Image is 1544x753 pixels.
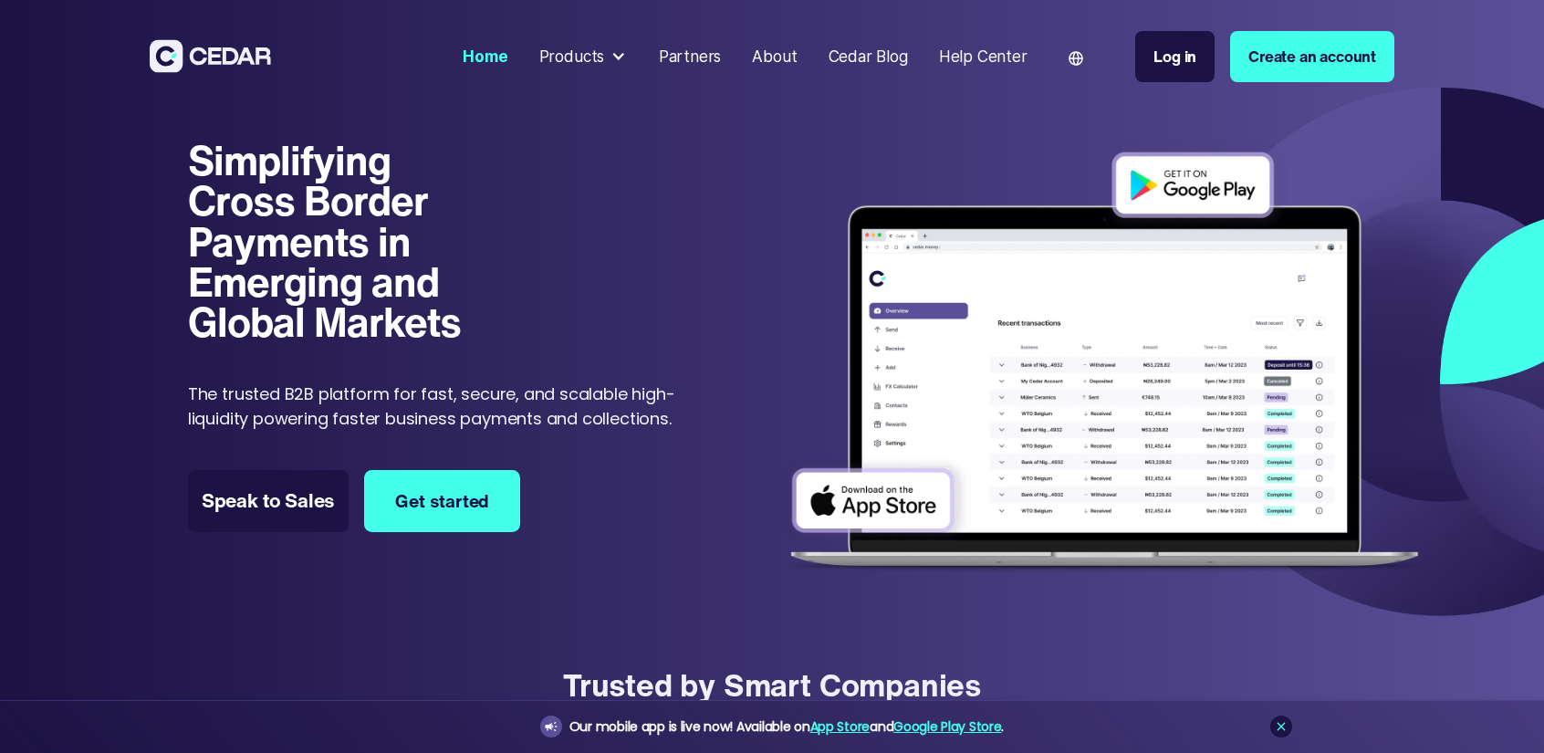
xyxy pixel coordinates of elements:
[1153,45,1196,68] div: Log in
[1135,31,1215,82] a: Log in
[188,470,349,532] a: Speak to Sales
[820,36,915,78] a: Cedar Blog
[931,36,1035,78] a: Help Center
[651,36,729,78] a: Partners
[188,382,699,431] p: The trusted B2B platform for fast, secure, and scalable high-liquidity powering faster business p...
[659,45,722,68] div: Partners
[1069,51,1083,66] img: world icon
[531,37,635,77] div: Products
[455,36,516,78] a: Home
[364,470,520,532] a: Get started
[539,45,605,68] div: Products
[1230,31,1394,82] a: Create an account
[752,45,797,68] div: About
[463,45,507,68] div: Home
[745,36,805,78] a: About
[829,45,908,68] div: Cedar Blog
[777,140,1433,586] img: Dashboard of transactions
[939,45,1028,68] div: Help Center
[188,141,495,343] h1: Simplifying Cross Border Payments in Emerging and Global Markets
